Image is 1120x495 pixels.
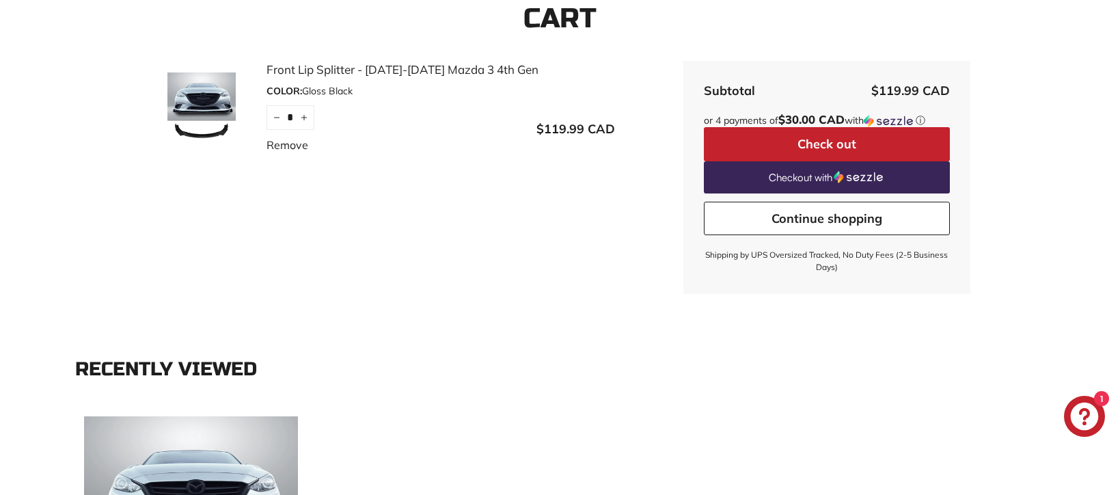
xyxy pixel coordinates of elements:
[1060,396,1109,440] inbox-online-store-chat: Shopify online store chat
[267,85,302,97] span: COLOR:
[704,249,950,273] small: Shipping by UPS Oversized Tracked, No Duty Fees (2-5 Business Days)
[267,105,287,130] button: Reduce item quantity by one
[871,83,950,98] span: $119.99 CAD
[704,113,950,127] div: or 4 payments of with
[75,359,1046,380] div: Recently viewed
[704,202,950,236] a: Continue shopping
[704,161,950,193] a: Checkout with
[267,84,615,98] div: Gloss Black
[267,61,615,79] a: Front Lip Splitter - [DATE]-[DATE] Mazda 3 4th Gen
[778,112,845,126] span: $30.00 CAD
[536,121,615,137] span: $119.99 CAD
[704,81,755,100] div: Subtotal
[834,171,883,183] img: Sezzle
[75,3,1046,34] h1: Cart
[704,127,950,161] button: Check out
[864,115,913,127] img: Sezzle
[267,137,308,153] a: Remove
[150,72,253,141] img: Front Lip Splitter - 2014-2018 Mazda 3 4th Gen
[294,105,314,130] button: Increase item quantity by one
[704,113,950,127] div: or 4 payments of$30.00 CADwithSezzle Click to learn more about Sezzle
